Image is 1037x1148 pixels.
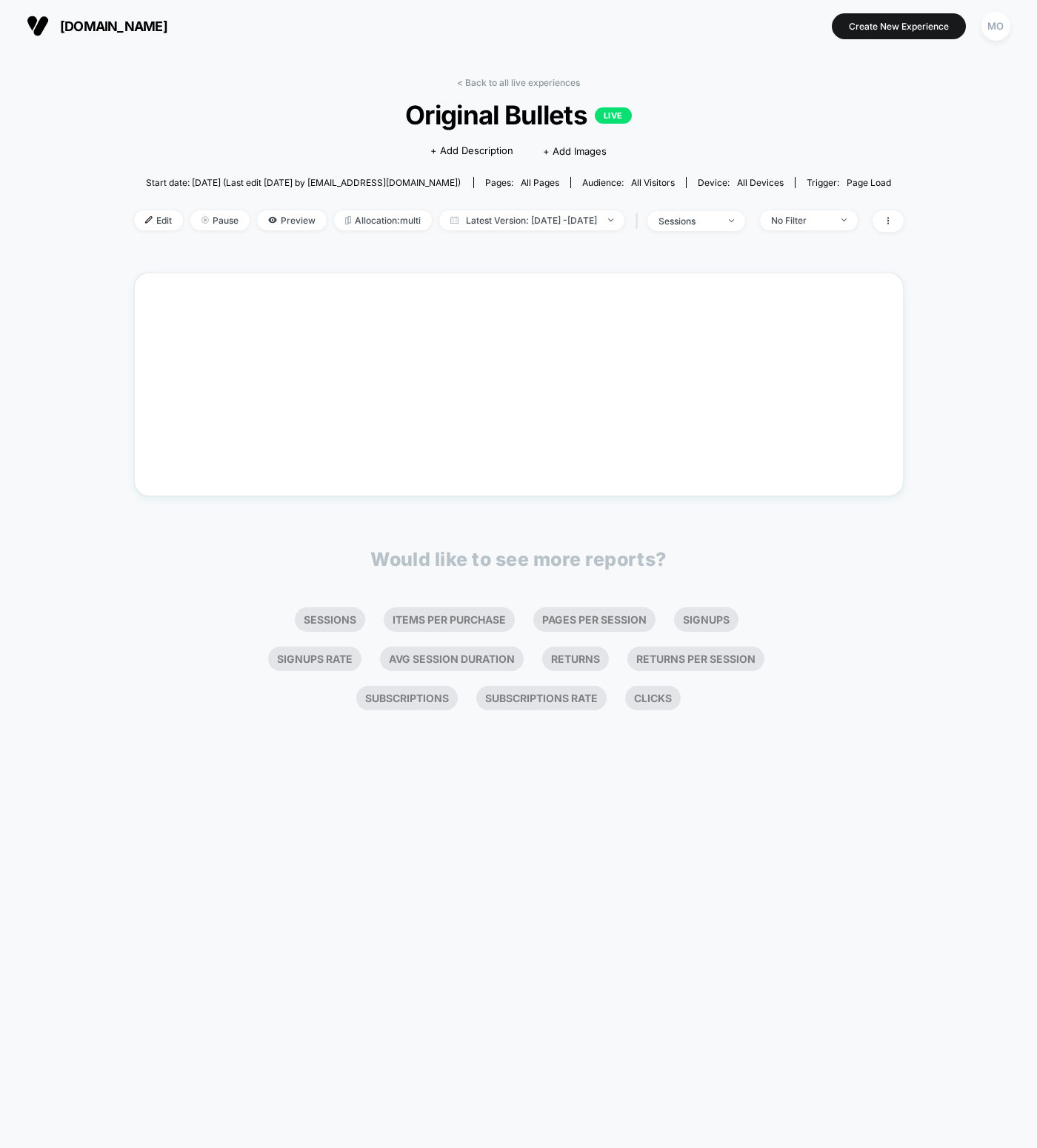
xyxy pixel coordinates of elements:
[658,216,718,227] div: sessions
[334,210,432,230] span: Allocation: multi
[981,12,1010,41] div: MO
[201,216,209,224] img: end
[450,216,459,224] img: calendar
[521,177,559,188] span: all pages
[27,15,49,37] img: Visually logo
[631,177,675,188] span: All Visitors
[542,647,609,671] li: Returns
[543,145,607,157] span: + Add Images
[832,13,966,39] button: Create New Experience
[457,77,580,88] a: < Back to all live experiences
[439,210,624,230] span: Latest Version: [DATE] - [DATE]
[737,177,784,188] span: all devices
[485,177,559,188] div: Pages:
[771,215,830,226] div: No Filter
[582,177,675,188] div: Audience:
[674,607,738,632] li: Signups
[145,216,153,224] img: edit
[632,210,647,232] span: |
[595,107,632,124] p: LIVE
[22,14,172,38] button: [DOMAIN_NAME]
[841,218,847,221] img: end
[146,177,461,188] span: Start date: [DATE] (Last edit [DATE] by [EMAIL_ADDRESS][DOMAIN_NAME])
[345,216,351,224] img: rebalance
[295,607,365,632] li: Sessions
[625,686,681,710] li: Clicks
[729,219,734,222] img: end
[686,177,795,188] span: Device:
[977,11,1015,41] button: MO
[627,647,764,671] li: Returns Per Session
[533,607,656,632] li: Pages Per Session
[608,218,613,221] img: end
[134,210,183,230] span: Edit
[172,99,864,130] span: Original Bullets
[268,647,361,671] li: Signups Rate
[476,686,607,710] li: Subscriptions Rate
[370,548,667,570] p: Would like to see more reports?
[807,177,891,188] div: Trigger:
[847,177,891,188] span: Page Load
[60,19,167,34] span: [DOMAIN_NAME]
[380,647,524,671] li: Avg Session Duration
[384,607,515,632] li: Items Per Purchase
[257,210,327,230] span: Preview
[190,210,250,230] span: Pause
[356,686,458,710] li: Subscriptions
[430,144,513,158] span: + Add Description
